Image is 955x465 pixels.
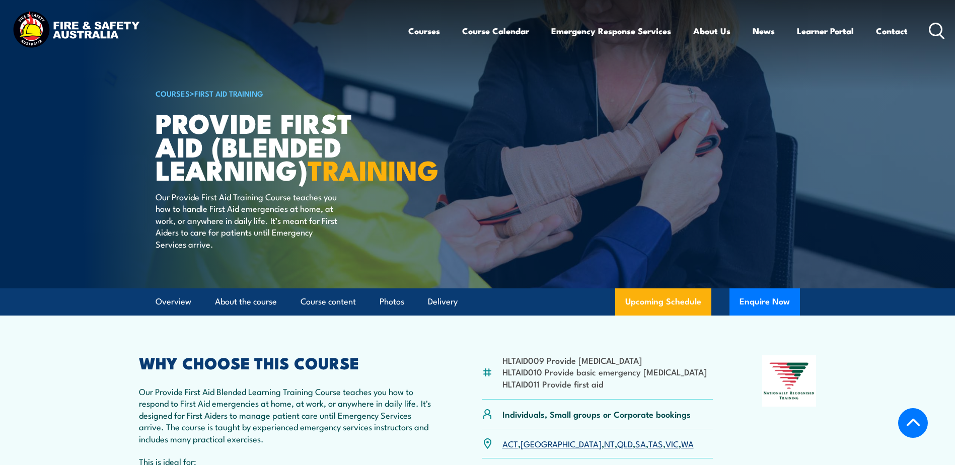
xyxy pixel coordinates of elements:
p: Individuals, Small groups or Corporate bookings [502,408,691,420]
a: Course Calendar [462,18,529,44]
a: QLD [617,437,633,449]
li: HLTAID009 Provide [MEDICAL_DATA] [502,354,707,366]
strong: TRAINING [308,148,438,190]
p: Our Provide First Aid Training Course teaches you how to handle First Aid emergencies at home, at... [156,191,339,250]
a: About the course [215,288,277,315]
a: COURSES [156,88,190,99]
h2: WHY CHOOSE THIS COURSE [139,355,433,369]
a: WA [681,437,694,449]
a: Photos [380,288,404,315]
a: Contact [876,18,908,44]
a: Learner Portal [797,18,854,44]
h6: > [156,87,404,99]
li: HLTAID011 Provide first aid [502,378,707,390]
a: [GEOGRAPHIC_DATA] [521,437,602,449]
img: Nationally Recognised Training logo. [762,355,817,407]
button: Enquire Now [729,288,800,316]
li: HLTAID010 Provide basic emergency [MEDICAL_DATA] [502,366,707,377]
p: Our Provide First Aid Blended Learning Training Course teaches you how to respond to First Aid em... [139,385,433,444]
a: Upcoming Schedule [615,288,711,316]
a: First Aid Training [194,88,263,99]
a: News [753,18,775,44]
a: About Us [693,18,730,44]
a: Delivery [428,288,458,315]
a: VIC [666,437,679,449]
a: Emergency Response Services [551,18,671,44]
a: Overview [156,288,191,315]
p: , , , , , , , [502,438,694,449]
a: NT [604,437,615,449]
a: ACT [502,437,518,449]
a: Course content [301,288,356,315]
h1: Provide First Aid (Blended Learning) [156,111,404,181]
a: Courses [408,18,440,44]
a: SA [635,437,646,449]
a: TAS [648,437,663,449]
